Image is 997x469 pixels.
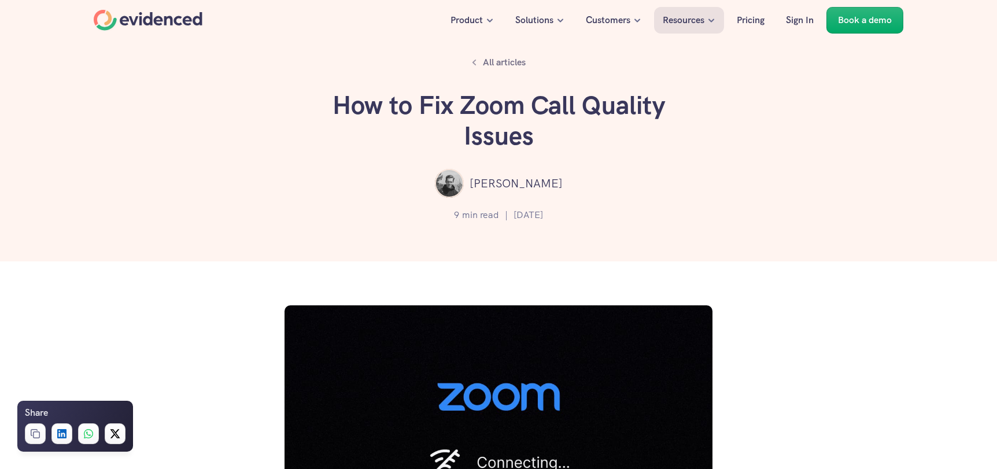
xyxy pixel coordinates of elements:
[483,55,526,70] p: All articles
[663,13,704,28] p: Resources
[737,13,765,28] p: Pricing
[786,13,814,28] p: Sign In
[505,208,508,223] p: |
[454,208,459,223] p: 9
[515,13,553,28] p: Solutions
[826,7,903,34] a: Book a demo
[728,7,773,34] a: Pricing
[838,13,892,28] p: Book a demo
[25,405,48,420] h6: Share
[586,13,630,28] p: Customers
[470,174,563,193] p: [PERSON_NAME]
[777,7,822,34] a: Sign In
[466,52,532,73] a: All articles
[462,208,499,223] p: min read
[94,10,202,31] a: Home
[325,90,672,152] h1: How to Fix Zoom Call Quality Issues
[451,13,483,28] p: Product
[514,208,543,223] p: [DATE]
[435,169,464,198] img: ""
